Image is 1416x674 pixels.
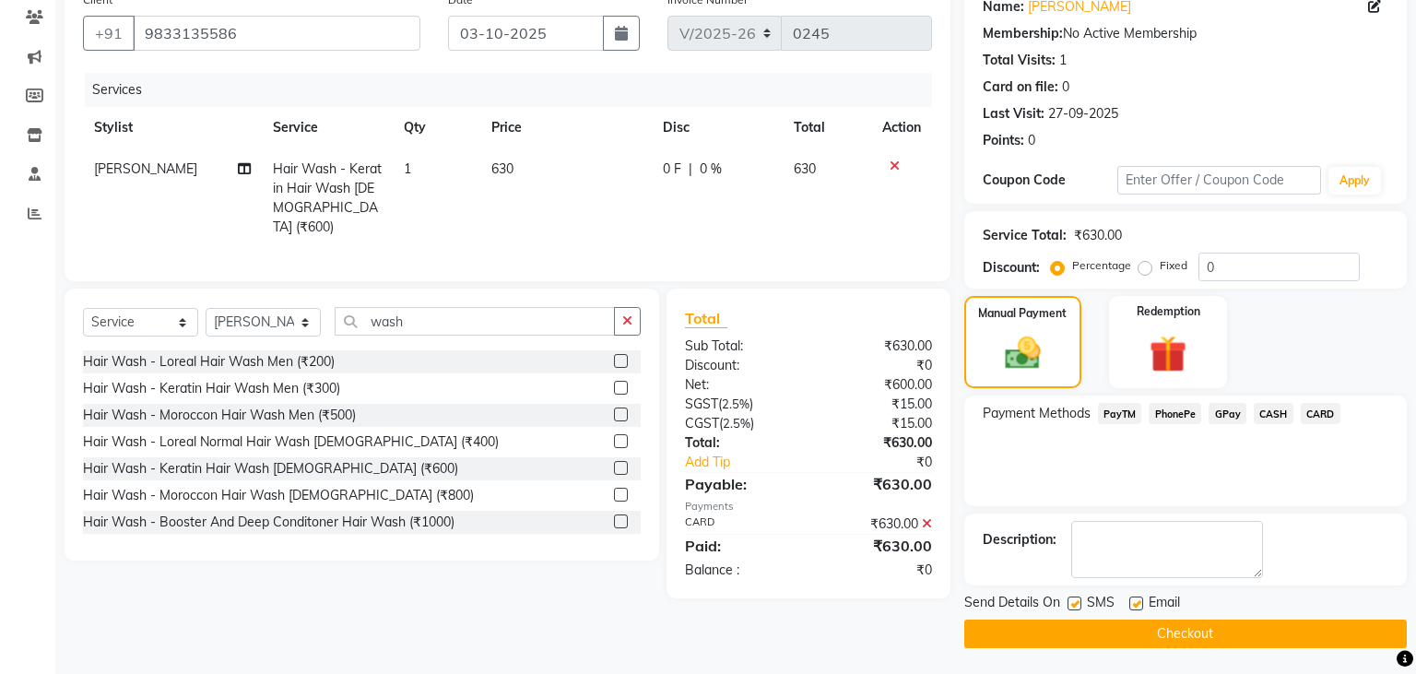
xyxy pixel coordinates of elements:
input: Search or Scan [335,307,615,336]
label: Manual Payment [978,305,1067,322]
input: Enter Offer / Coupon Code [1117,166,1320,195]
div: ( ) [671,414,808,433]
div: Hair Wash - Moroccon Hair Wash [DEMOGRAPHIC_DATA] (₹800) [83,486,474,505]
th: Price [480,107,652,148]
span: Total [685,309,727,328]
div: Coupon Code [983,171,1118,190]
div: ₹0 [832,453,946,472]
div: Hair Wash - Loreal Normal Hair Wash [DEMOGRAPHIC_DATA] (₹400) [83,432,499,452]
span: Send Details On [964,593,1060,616]
span: Hair Wash - Keratin Hair Wash [DEMOGRAPHIC_DATA] (₹600) [273,160,382,235]
th: Total [783,107,871,148]
div: Discount: [671,356,808,375]
button: +91 [83,16,135,51]
div: Hair Wash - Loreal Hair Wash Men (₹200) [83,352,335,372]
th: Qty [393,107,480,148]
span: 1 [404,160,411,177]
img: _cash.svg [994,333,1052,373]
button: Checkout [964,620,1407,648]
div: ₹630.00 [808,514,946,534]
div: ₹0 [808,356,946,375]
span: CARD [1301,403,1340,424]
th: Action [871,107,932,148]
div: Hair Wash - Booster And Deep Conditoner Hair Wash (₹1000) [83,513,454,532]
div: Total: [671,433,808,453]
div: Paid: [671,535,808,557]
div: Hair Wash - Keratin Hair Wash [DEMOGRAPHIC_DATA] (₹600) [83,459,458,479]
span: 0 % [700,160,722,179]
div: ₹630.00 [808,337,946,356]
span: GPay [1209,403,1246,424]
div: Hair Wash - Moroccon Hair Wash Men (₹500) [83,406,356,425]
div: Points: [983,131,1024,150]
div: Net: [671,375,808,395]
div: Discount: [983,258,1040,278]
span: CASH [1254,403,1293,424]
span: [PERSON_NAME] [94,160,197,177]
img: _gift.svg [1138,331,1198,377]
div: Payable: [671,473,808,495]
div: Hair Wash - Keratin Hair Wash Men (₹300) [83,379,340,398]
div: ₹15.00 [808,414,946,433]
div: ₹630.00 [808,473,946,495]
label: Percentage [1072,257,1131,274]
span: SGST [685,396,718,412]
div: Service Total: [983,226,1067,245]
div: 27-09-2025 [1048,104,1118,124]
div: Membership: [983,24,1063,43]
span: CGST [685,415,719,432]
div: 0 [1062,77,1069,97]
div: ₹600.00 [808,375,946,395]
span: Payment Methods [983,404,1091,423]
div: ₹630.00 [1074,226,1122,245]
div: Services [85,73,946,107]
input: Search by Name/Mobile/Email/Code [133,16,420,51]
span: 0 F [663,160,681,179]
div: Description: [983,530,1056,550]
label: Redemption [1137,303,1200,320]
div: ₹15.00 [808,395,946,414]
span: Email [1149,593,1180,616]
div: 0 [1028,131,1035,150]
div: Last Visit: [983,104,1044,124]
div: ₹630.00 [808,433,946,453]
div: Payments [685,499,931,514]
div: Card on file: [983,77,1058,97]
span: SMS [1087,593,1115,616]
label: Fixed [1160,257,1187,274]
th: Service [262,107,393,148]
span: 2.5% [722,396,749,411]
span: 630 [491,160,513,177]
span: | [689,160,692,179]
div: 1 [1059,51,1067,70]
span: 2.5% [723,416,750,431]
a: Add Tip [671,453,831,472]
span: PayTM [1098,403,1142,424]
div: ( ) [671,395,808,414]
div: Sub Total: [671,337,808,356]
div: CARD [671,514,808,534]
button: Apply [1328,167,1381,195]
th: Disc [652,107,783,148]
div: Balance : [671,561,808,580]
span: PhonePe [1149,403,1201,424]
div: Total Visits: [983,51,1056,70]
div: No Active Membership [983,24,1388,43]
span: 630 [794,160,816,177]
div: ₹0 [808,561,946,580]
div: ₹630.00 [808,535,946,557]
th: Stylist [83,107,262,148]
